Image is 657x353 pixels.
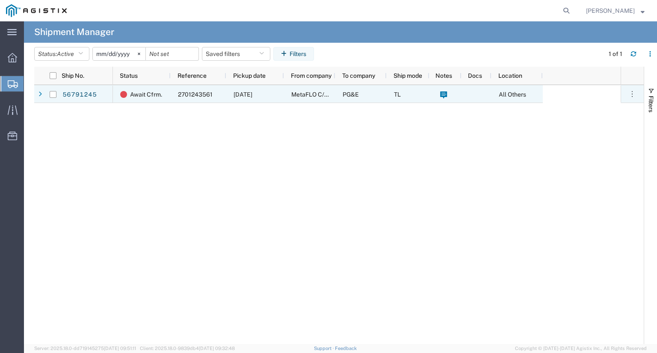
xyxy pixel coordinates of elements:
span: Filters [648,96,654,112]
span: MetaFLO C/O BlendPack LLC [291,91,372,98]
span: Client: 2025.18.0-9839db4 [140,346,235,351]
button: [PERSON_NAME] [586,6,645,16]
span: Await Cfrm. [130,85,162,103]
span: Ship No. [62,72,84,79]
input: Not set [146,47,198,60]
img: logo [6,4,67,17]
button: Status:Active [34,47,89,61]
span: Copyright © [DATE]-[DATE] Agistix Inc., All Rights Reserved [515,345,647,352]
span: Server: 2025.18.0-dd719145275 [34,346,136,351]
div: 1 of 1 [609,50,624,59]
span: Notes [435,72,452,79]
span: Ship mode [394,72,422,79]
span: Location [498,72,522,79]
input: Not set [93,47,145,60]
a: Support [314,346,335,351]
a: 56791245 [62,88,97,102]
h4: Shipment Manager [34,21,114,43]
span: Docs [468,72,482,79]
button: Filters [273,47,314,61]
span: Status [120,72,138,79]
span: Reference [178,72,207,79]
span: Ernest Ching [586,6,635,15]
span: PG&E [343,91,359,98]
a: Feedback [335,346,357,351]
span: [DATE] 09:32:48 [199,346,235,351]
span: 2701243561 [178,91,213,98]
span: To company [342,72,375,79]
span: 09/12/2025 [234,91,252,98]
span: Pickup date [233,72,266,79]
span: Active [57,50,74,57]
span: [DATE] 09:51:11 [104,346,136,351]
span: All Others [499,91,526,98]
span: TL [394,91,401,98]
button: Saved filters [202,47,270,61]
span: From company [291,72,331,79]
